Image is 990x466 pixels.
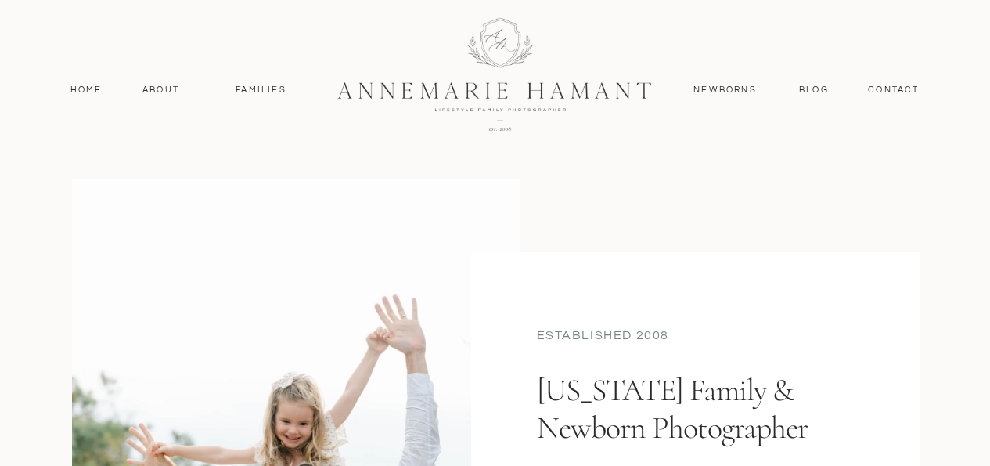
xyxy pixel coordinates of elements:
[226,83,297,97] a: Families
[63,83,110,97] a: Home
[537,327,855,348] div: established 2008
[796,83,833,97] a: Blog
[688,83,763,97] a: Newborns
[139,83,184,97] a: About
[860,83,928,97] a: contact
